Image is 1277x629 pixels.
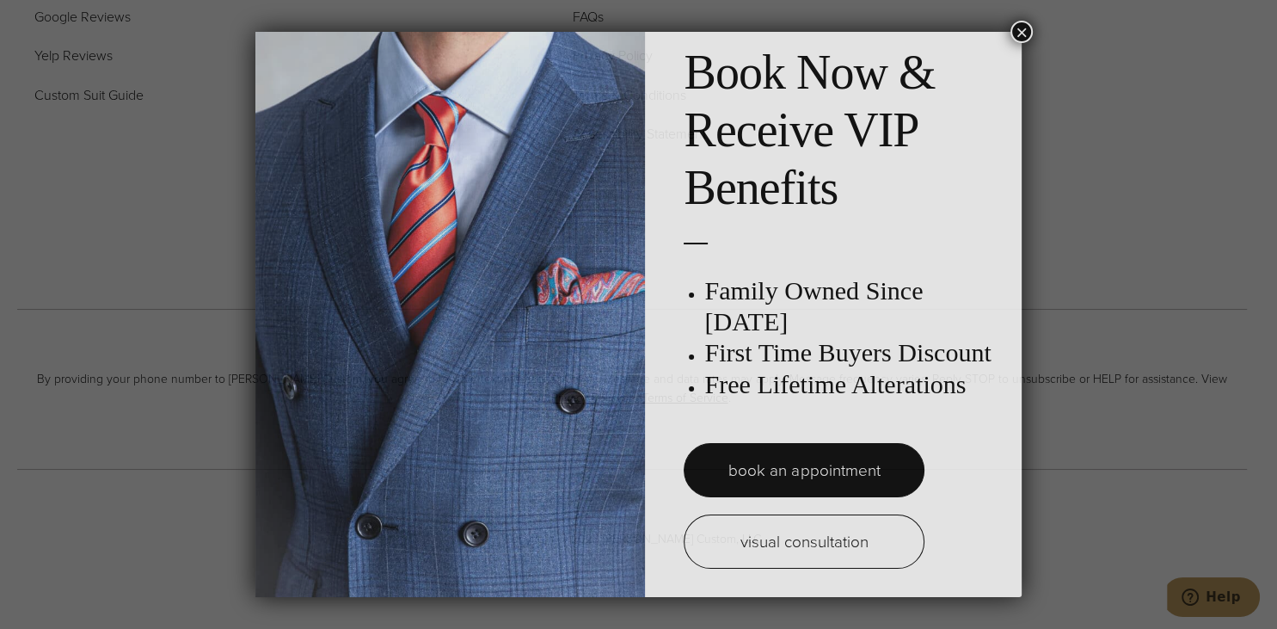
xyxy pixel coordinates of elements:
[704,337,1004,368] h3: First Time Buyers Discount
[684,44,1004,218] h2: Book Now & Receive VIP Benefits
[684,515,924,569] a: visual consultation
[684,443,924,497] a: book an appointment
[1010,21,1033,43] button: Close
[39,12,74,28] span: Help
[704,369,1004,400] h3: Free Lifetime Alterations
[704,275,1004,337] h3: Family Owned Since [DATE]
